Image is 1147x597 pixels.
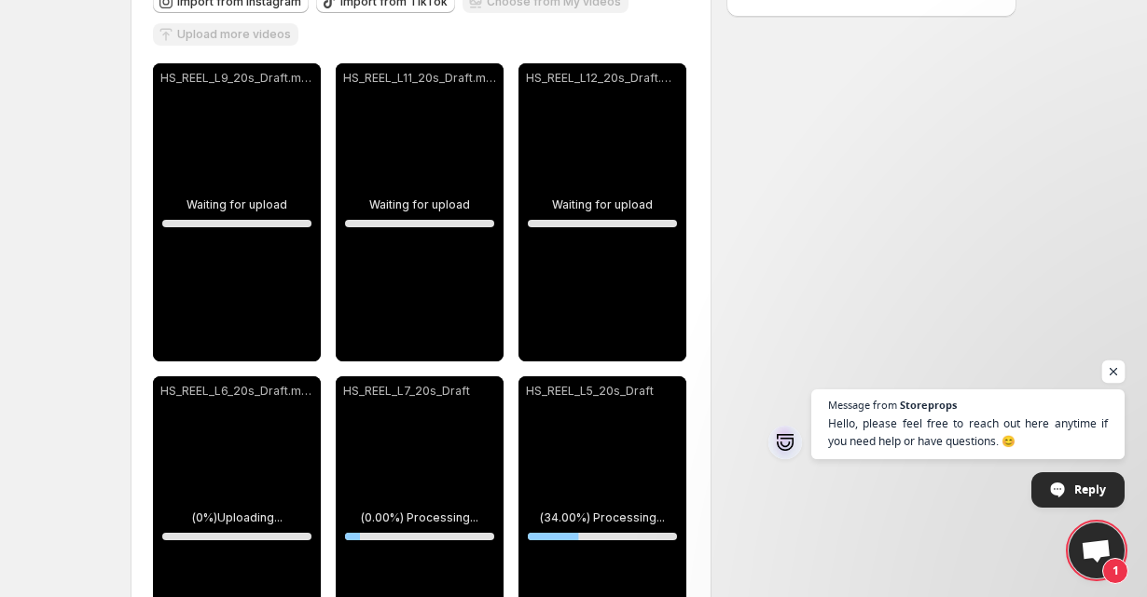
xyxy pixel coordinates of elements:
p: HS_REEL_L7_20s_Draft [343,384,496,399]
span: Hello, please feel free to reach out here anytime if you need help or have questions. 😊 [828,414,1108,450]
span: Storeprops [900,400,957,410]
p: HS_REEL_L11_20s_Draft.mp4 [343,71,496,86]
span: 1 [1102,558,1128,584]
p: HS_REEL_L9_20s_Draft.mp4 [160,71,313,86]
span: Message from [828,400,897,410]
span: Reply [1074,473,1106,506]
p: HS_REEL_L12_20s_Draft.mp4 [526,71,679,86]
p: HS_REEL_L6_20s_Draft.mp4 [160,384,313,399]
p: HS_REEL_L5_20s_Draft [526,384,679,399]
a: Open chat [1069,522,1125,578]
